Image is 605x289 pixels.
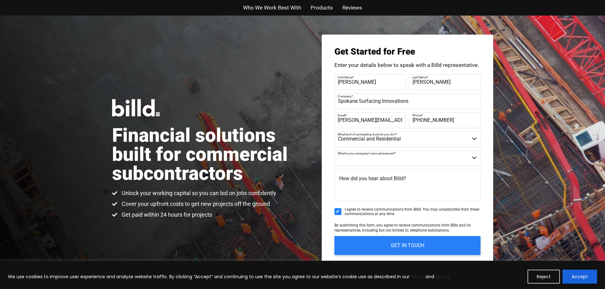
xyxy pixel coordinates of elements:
[120,189,276,197] span: Unlock your working capital so you can bid on jobs confidently
[562,270,597,284] button: Accept
[112,126,303,183] h1: Financial solutions built for commercial subcontractors
[120,211,212,219] span: Get paid within 24 hours for projects
[345,207,481,216] span: I agree to receive communications from Billd. You may unsubscribe from these communications at an...
[334,208,341,215] input: I agree to receive communications from Billd. You may unsubscribe from these communications at an...
[338,75,353,79] span: First Name
[334,62,481,68] p: Enter your details below to speak with a Billd representative.
[434,273,448,280] a: Terms
[342,3,362,12] a: Reviews
[334,223,471,233] span: By submitting this form, you agree to receive communications from Billd and its representatives, ...
[243,3,301,12] a: Who We Work Best With
[311,3,333,12] a: Products
[338,113,345,117] span: Email
[528,270,560,284] button: Reject
[8,273,449,280] p: We use cookies to improve user experience and analyze website traffic. By clicking “Accept” and c...
[412,113,421,117] span: Phone
[409,273,426,280] a: Policies
[412,75,427,79] span: Last Name
[334,47,481,56] h3: Get Started for Free
[338,94,352,98] span: Company
[120,200,270,208] span: Cover your upfront costs to get new projects off the ground
[334,236,481,255] input: GET IN TOUCH
[339,175,406,181] span: How did you hear about Billd?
